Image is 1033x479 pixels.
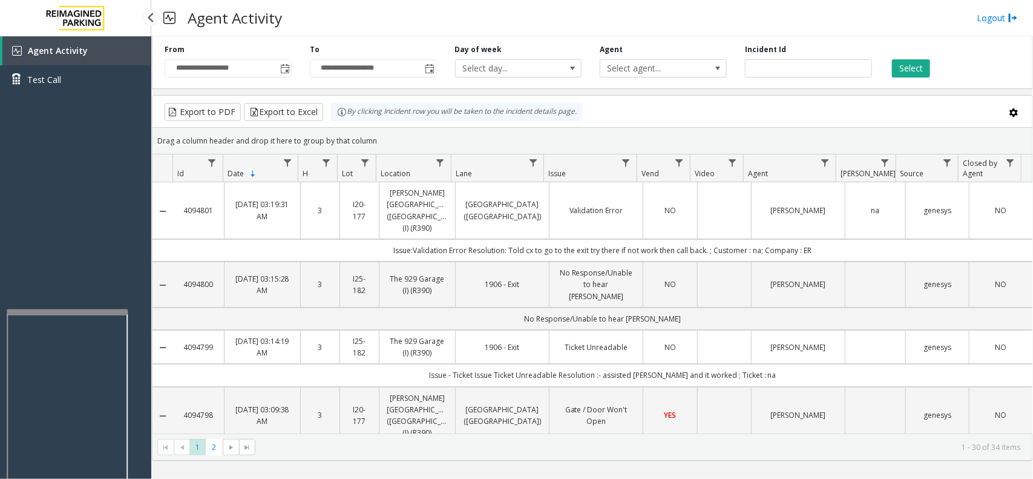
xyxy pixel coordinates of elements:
a: Ticket Unreadable [557,342,635,353]
span: Issue [549,168,566,179]
a: [GEOGRAPHIC_DATA] ([GEOGRAPHIC_DATA]) [463,199,542,222]
span: YES [664,410,677,420]
span: [PERSON_NAME] [841,168,896,179]
a: Date Filter Menu [279,154,295,171]
span: Go to the next page [223,439,239,456]
label: Incident Id [745,44,786,55]
span: Agent [748,168,768,179]
a: Location Filter Menu [432,154,448,171]
span: Select day... [456,60,556,77]
a: NO [977,409,1025,421]
a: [DATE] 03:19:31 AM [232,199,293,222]
span: Date [228,168,244,179]
span: Lane [456,168,472,179]
a: [DATE] 03:09:38 AM [232,404,293,427]
span: Go to the last page [239,439,255,456]
img: pageIcon [163,3,175,33]
span: NO [664,205,676,216]
a: 4094800 [180,279,217,290]
a: Logout [977,12,1018,24]
span: H [303,168,309,179]
span: NO [995,205,1006,216]
a: Vend Filter Menu [671,154,687,171]
a: 4094798 [180,409,217,421]
a: [PERSON_NAME] [759,279,838,290]
a: Agent Filter Menu [817,154,833,171]
a: I20-177 [347,404,372,427]
a: [DATE] 03:15:28 AM [232,273,293,296]
a: Agent Activity [2,36,151,65]
a: NO [977,342,1025,353]
label: From [165,44,185,55]
span: Sortable [248,169,258,179]
a: 3 [308,279,332,290]
span: Source [900,168,924,179]
a: [PERSON_NAME] [759,409,838,421]
span: Test Call [27,73,61,86]
a: Video Filter Menu [724,154,741,171]
a: genesys [913,279,962,290]
div: Drag a column header and drop it here to group by that column [152,130,1032,151]
a: [PERSON_NAME][GEOGRAPHIC_DATA] ([GEOGRAPHIC_DATA]) (I) (R390) [387,187,448,234]
a: I25-182 [347,335,372,358]
span: NO [995,342,1006,352]
a: [GEOGRAPHIC_DATA] ([GEOGRAPHIC_DATA]) [463,404,542,427]
span: Toggle popup [278,60,291,77]
a: 1906 - Exit [463,342,542,353]
a: I25-182 [347,273,372,296]
a: [DATE] 03:14:19 AM [232,335,293,358]
a: The 929 Garage (I) (R390) [387,335,448,358]
a: [PERSON_NAME][GEOGRAPHIC_DATA] ([GEOGRAPHIC_DATA]) (I) (R390) [387,392,448,439]
a: [PERSON_NAME] [759,342,838,353]
a: Issue Filter Menu [618,154,634,171]
a: [PERSON_NAME] [759,205,838,216]
a: Parker Filter Menu [877,154,893,171]
a: genesys [913,342,962,353]
a: Collapse Details [152,411,173,421]
button: Export to PDF [165,103,241,121]
a: Collapse Details [152,343,173,352]
a: Id Filter Menu [204,154,220,171]
a: 3 [308,342,332,353]
a: Lane Filter Menu [525,154,541,171]
kendo-pager-info: 1 - 30 of 34 items [263,442,1020,452]
a: na [853,205,898,216]
a: genesys [913,205,962,216]
img: infoIcon.svg [337,107,347,117]
img: logout [1008,12,1018,24]
a: H Filter Menu [318,154,334,171]
span: NO [995,279,1006,289]
span: Select agent... [600,60,701,77]
span: NO [995,410,1006,420]
a: 1906 - Exit [463,279,542,290]
span: Location [381,168,410,179]
a: NO [651,279,689,290]
a: Lot Filter Menu [357,154,373,171]
button: Select [892,59,930,78]
label: To [310,44,320,55]
span: Video [695,168,715,179]
span: Page 1 [189,439,206,455]
a: NO [651,342,689,353]
td: No Response/Unable to hear [PERSON_NAME] [173,308,1032,330]
a: genesys [913,409,962,421]
a: NO [651,205,689,216]
a: I20-177 [347,199,372,222]
span: Agent Activity [28,45,88,56]
button: Export to Excel [244,103,323,121]
span: Vend [641,168,659,179]
a: 4094801 [180,205,217,216]
a: YES [651,409,689,421]
label: Day of week [455,44,502,55]
span: Go to the next page [226,443,236,452]
span: Closed by Agent [963,158,997,179]
div: By clicking Incident row you will be taken to the incident details page. [331,103,583,121]
a: 3 [308,409,332,421]
span: Go to the last page [242,443,252,452]
span: NO [664,279,676,289]
span: NO [664,342,676,352]
a: The 929 Garage (I) (R390) [387,273,448,296]
a: NO [977,205,1025,216]
a: Collapse Details [152,280,173,290]
span: Page 2 [206,439,222,455]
